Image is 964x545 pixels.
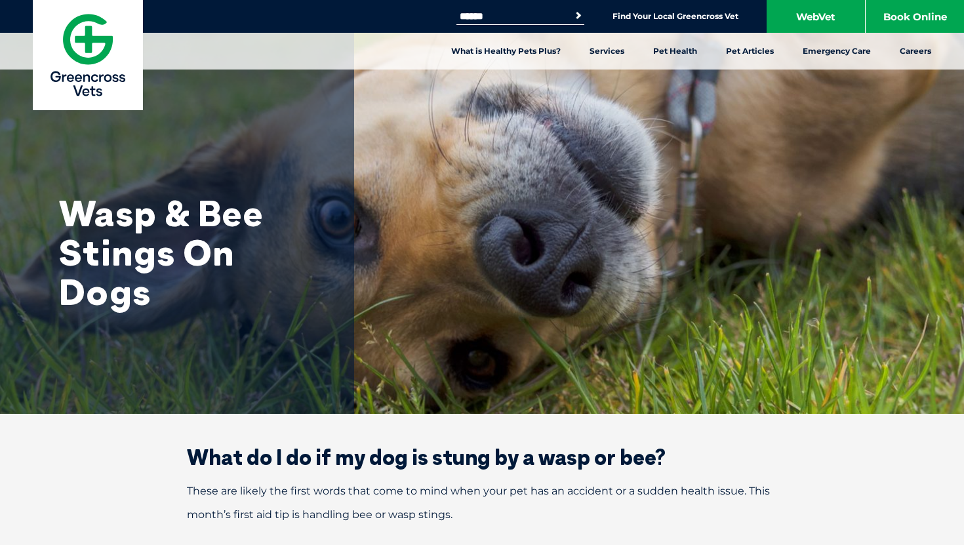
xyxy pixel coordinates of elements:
[575,33,639,70] a: Services
[437,33,575,70] a: What is Healthy Pets Plus?
[788,33,885,70] a: Emergency Care
[639,33,712,70] a: Pet Health
[885,33,946,70] a: Careers
[712,33,788,70] a: Pet Articles
[59,193,321,312] h1: Wasp & Bee Stings On Dogs
[141,447,823,468] h2: What do I do if my dog is stung by a wasp or bee?
[613,11,738,22] a: Find Your Local Greencross Vet
[187,485,770,521] span: These are likely the first words that come to mind when your pet has an accident or a sudden heal...
[572,9,585,22] button: Search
